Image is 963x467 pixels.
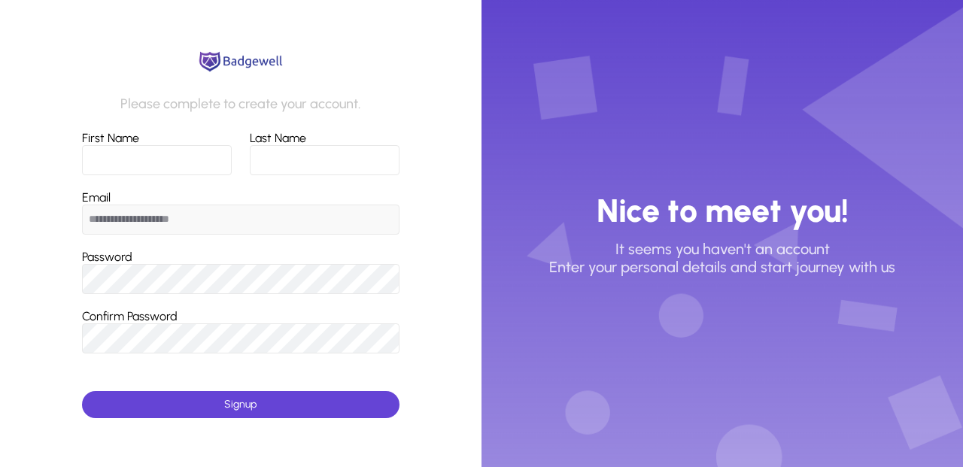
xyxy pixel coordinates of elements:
[250,131,306,145] label: Last Name
[82,131,139,145] label: First Name
[120,94,360,114] p: Please complete to create your account.
[597,191,849,231] h3: Nice to meet you!
[82,309,178,323] label: Confirm Password
[196,50,286,74] img: logo.png
[224,398,257,411] span: Signup
[549,258,895,276] p: Enter your personal details and start journey with us
[82,190,111,205] label: Email
[82,391,399,418] button: Signup
[82,250,132,264] label: Password
[615,240,830,258] p: It seems you haven't an account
